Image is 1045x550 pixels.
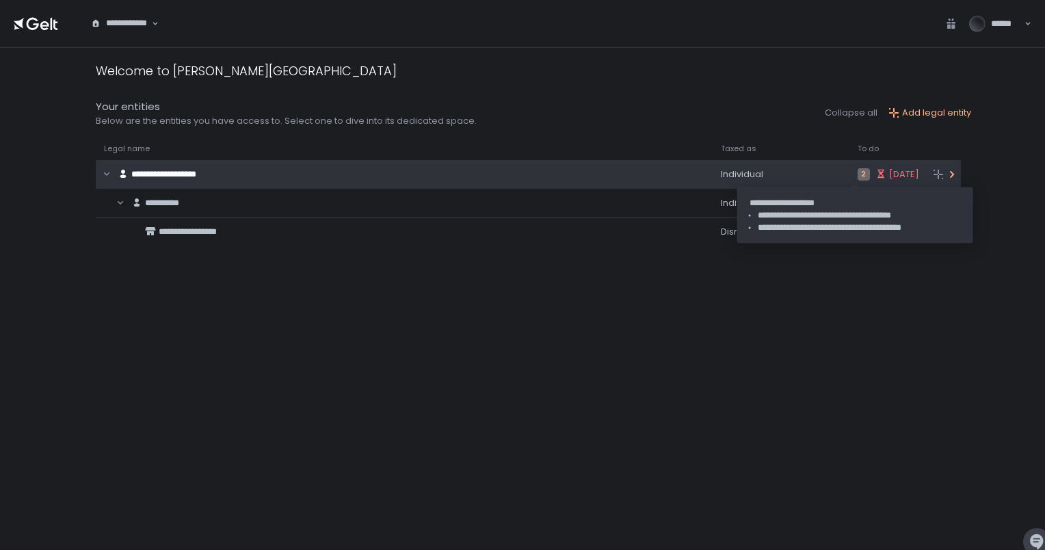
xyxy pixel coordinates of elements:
span: 0 [858,226,870,238]
button: Add legal entity [888,107,971,119]
div: Below are the entities you have access to. Select one to dive into its dedicated space. [96,115,477,127]
div: Individual [721,197,841,209]
span: 2 [858,168,870,181]
div: Welcome to [PERSON_NAME][GEOGRAPHIC_DATA] [96,62,397,80]
div: Your entities [96,99,477,115]
div: Individual [721,168,841,181]
button: Collapse all [825,107,877,119]
input: Search for option [91,29,150,43]
span: To do [858,144,879,154]
span: 0 [858,197,870,209]
div: Search for option [82,10,159,38]
span: Taxed as [721,144,756,154]
div: Disregarded Entity [721,226,841,238]
span: Legal name [104,144,150,154]
span: [DATE] [889,168,919,181]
